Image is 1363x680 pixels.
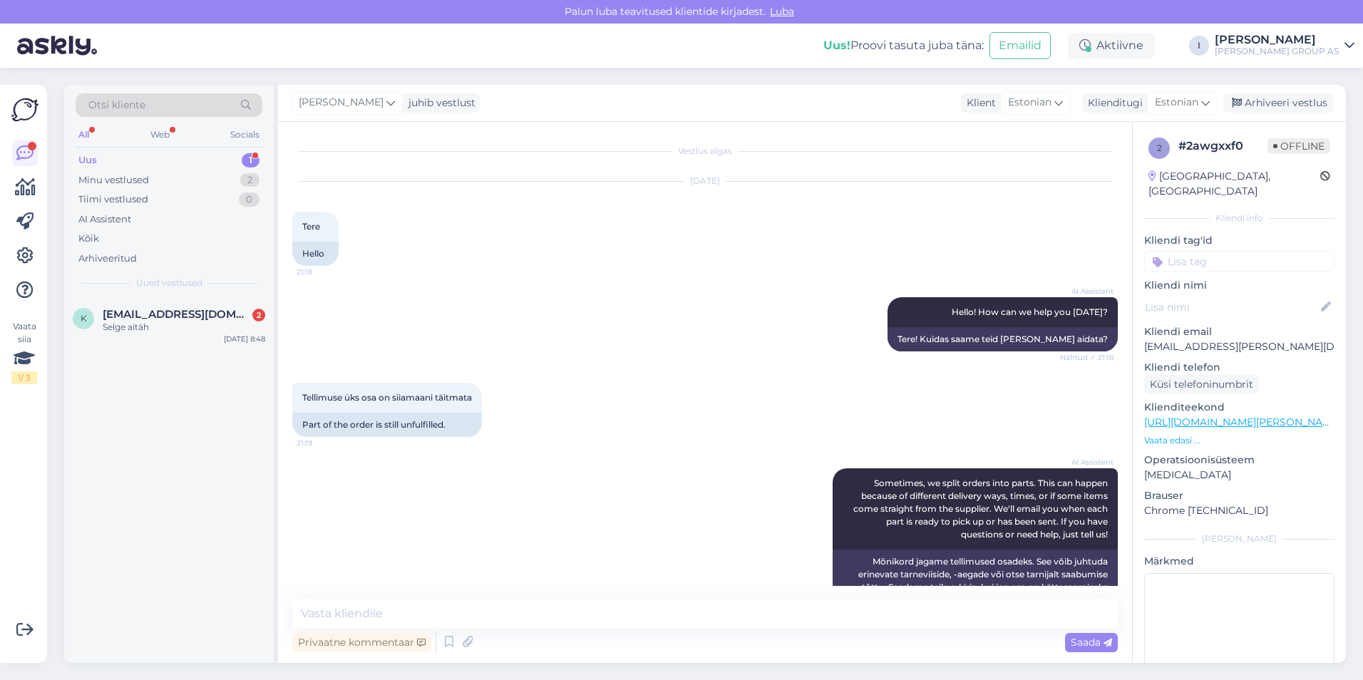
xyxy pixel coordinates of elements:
[1068,33,1155,58] div: Aktiivne
[103,321,265,334] div: Selge aitäh
[1144,400,1334,415] p: Klienditeekond
[292,175,1118,187] div: [DATE]
[403,96,475,110] div: juhib vestlust
[823,37,984,54] div: Proovi tasuta juba täna:
[78,173,149,187] div: Minu vestlused
[823,38,850,52] b: Uus!
[1155,95,1198,110] span: Estonian
[76,125,92,144] div: All
[81,313,87,324] span: K
[1144,339,1334,354] p: [EMAIL_ADDRESS][PERSON_NAME][DOMAIN_NAME]
[989,32,1051,59] button: Emailid
[11,371,37,384] div: 1 / 3
[239,192,259,207] div: 0
[1215,46,1339,57] div: [PERSON_NAME] GROUP AS
[252,309,265,321] div: 2
[1144,453,1334,468] p: Operatsioonisüsteem
[299,95,384,110] span: [PERSON_NAME]
[1144,503,1334,518] p: Chrome [TECHNICAL_ID]
[1144,375,1259,394] div: Küsi telefoninumbrit
[1178,138,1267,155] div: # 2awgxxf0
[302,392,472,403] span: Tellimuse üks osa on siiamaani täitmata
[1215,34,1339,46] div: [PERSON_NAME]
[11,320,37,384] div: Vaata siia
[1144,324,1334,339] p: Kliendi email
[292,242,339,266] div: Hello
[88,98,145,113] span: Otsi kliente
[292,633,431,652] div: Privaatne kommentaar
[766,5,798,18] span: Luba
[833,550,1118,625] div: Mõnikord jagame tellimused osadeks. See võib juhtuda erinevate tarneviiside, -aegade või otse tar...
[227,125,262,144] div: Socials
[1144,360,1334,375] p: Kliendi telefon
[1215,34,1354,57] a: [PERSON_NAME][PERSON_NAME] GROUP AS
[888,327,1118,351] div: Tere! Kuidas saame teid [PERSON_NAME] aidata?
[1189,36,1209,56] div: I
[78,212,131,227] div: AI Assistent
[1144,233,1334,248] p: Kliendi tag'id
[1145,299,1318,315] input: Lisa nimi
[1144,532,1334,545] div: [PERSON_NAME]
[1060,457,1113,468] span: AI Assistent
[1223,93,1333,113] div: Arhiveeri vestlus
[1144,488,1334,503] p: Brauser
[1144,554,1334,569] p: Märkmed
[240,173,259,187] div: 2
[1082,96,1143,110] div: Klienditugi
[292,145,1118,158] div: Vestlus algas
[1060,352,1113,363] span: Nähtud ✓ 21:18
[1144,212,1334,225] div: Kliendi info
[1144,278,1334,293] p: Kliendi nimi
[853,478,1110,540] span: Sometimes, we split orders into parts. This can happen because of different delivery ways, times,...
[1144,416,1341,428] a: [URL][DOMAIN_NAME][PERSON_NAME]
[148,125,173,144] div: Web
[103,308,251,321] span: Kaarelkallip@gmail.com
[1071,636,1112,649] span: Saada
[1267,138,1330,154] span: Offline
[78,153,97,168] div: Uus
[297,267,350,277] span: 21:18
[224,334,265,344] div: [DATE] 8:48
[1144,468,1334,483] p: [MEDICAL_DATA]
[297,438,350,448] span: 21:19
[78,192,148,207] div: Tiimi vestlused
[78,252,137,266] div: Arhiveeritud
[136,277,202,289] span: Uued vestlused
[292,413,482,437] div: Part of the order is still unfulfilled.
[1157,143,1162,153] span: 2
[302,221,320,232] span: Tere
[242,153,259,168] div: 1
[1060,286,1113,297] span: AI Assistent
[952,306,1108,317] span: Hello! How can we help you [DATE]?
[1008,95,1051,110] span: Estonian
[1144,251,1334,272] input: Lisa tag
[1148,169,1320,199] div: [GEOGRAPHIC_DATA], [GEOGRAPHIC_DATA]
[78,232,99,246] div: Kõik
[1144,434,1334,447] p: Vaata edasi ...
[961,96,996,110] div: Klient
[11,96,38,123] img: Askly Logo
